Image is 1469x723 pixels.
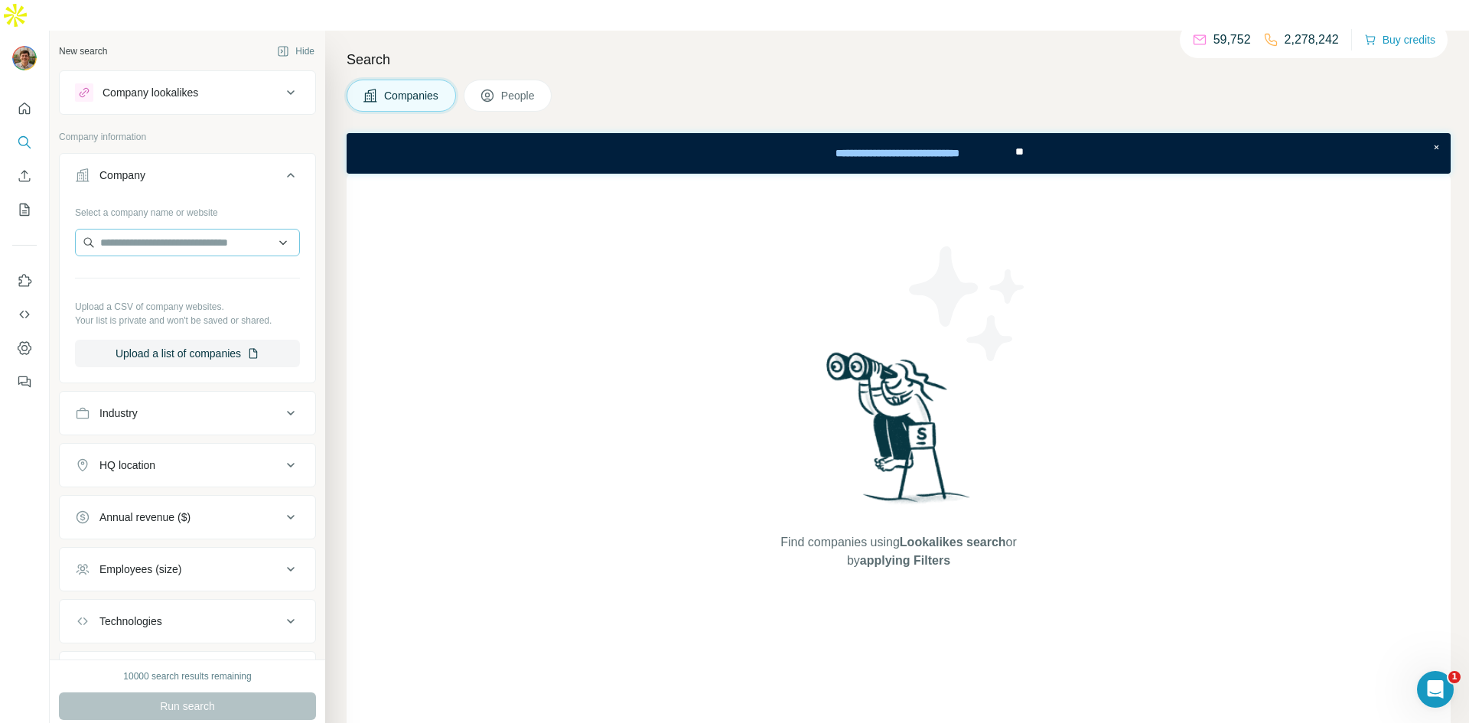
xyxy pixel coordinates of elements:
[1285,31,1339,49] p: 2,278,242
[75,314,300,327] p: Your list is private and won't be saved or shared.
[12,334,37,362] button: Dashboard
[99,614,162,629] div: Technologies
[12,301,37,328] button: Use Surfe API
[1417,671,1454,708] iframe: Intercom live chat
[60,157,315,200] button: Company
[60,655,315,692] button: Keywords
[347,133,1451,174] iframe: Banner
[347,49,1451,70] h4: Search
[99,168,145,183] div: Company
[123,669,251,683] div: 10000 search results remaining
[12,196,37,223] button: My lists
[12,162,37,190] button: Enrich CSV
[12,368,37,396] button: Feedback
[60,499,315,536] button: Annual revenue ($)
[99,405,138,421] div: Industry
[1448,671,1461,683] span: 1
[99,510,191,525] div: Annual revenue ($)
[75,340,300,367] button: Upload a list of companies
[99,458,155,473] div: HQ location
[60,74,315,111] button: Company lookalikes
[12,267,37,295] button: Use Surfe on LinkedIn
[819,348,979,519] img: Surfe Illustration - Woman searching with binoculars
[60,603,315,640] button: Technologies
[12,46,37,70] img: Avatar
[60,447,315,484] button: HQ location
[12,129,37,156] button: Search
[860,554,950,567] span: applying Filters
[103,85,198,100] div: Company lookalikes
[1213,31,1251,49] p: 59,752
[266,40,325,63] button: Hide
[1364,29,1435,50] button: Buy credits
[12,95,37,122] button: Quick start
[899,235,1037,373] img: Surfe Illustration - Stars
[384,88,440,103] span: Companies
[75,300,300,314] p: Upload a CSV of company websites.
[59,130,316,144] p: Company information
[60,395,315,432] button: Industry
[75,200,300,220] div: Select a company name or website
[900,536,1006,549] span: Lookalikes search
[59,44,107,58] div: New search
[99,562,181,577] div: Employees (size)
[501,88,536,103] span: People
[776,533,1021,570] span: Find companies using or by
[60,551,315,588] button: Employees (size)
